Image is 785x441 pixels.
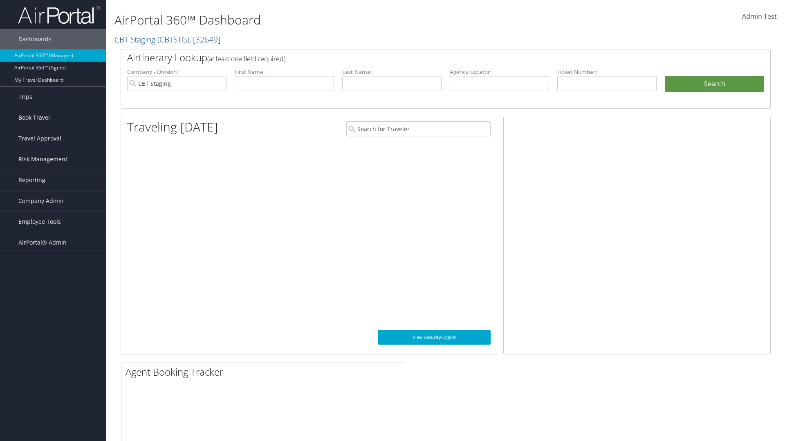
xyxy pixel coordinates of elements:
[742,12,777,21] span: Admin Test
[450,68,549,76] label: Agency Locator:
[18,232,67,253] span: AirPortal® Admin
[127,68,227,76] label: Company - Division:
[18,170,45,190] span: Reporting
[18,29,52,49] span: Dashboards
[18,128,61,149] span: Travel Approval
[378,330,491,345] a: View SecurityLogic®
[18,87,32,107] span: Trips
[18,5,100,24] img: airportal-logo.png
[127,118,218,136] h1: Traveling [DATE]
[127,51,710,65] h2: Airtinerary Lookup
[18,107,50,128] span: Book Travel
[114,11,556,29] h1: AirPortal 360™ Dashboard
[114,34,220,45] a: CBT Staging
[207,54,285,63] span: (at least one field required)
[557,68,657,76] label: Ticket Number:
[742,4,777,29] a: Admin Test
[346,121,491,136] input: Search for Traveler
[126,365,405,379] h2: Agent Booking Tracker
[18,212,61,232] span: Employee Tools
[18,149,67,169] span: Risk Management
[189,34,220,45] span: , [ 32649 ]
[665,76,764,92] button: Search
[342,68,442,76] label: Last Name:
[235,68,334,76] label: First Name:
[157,34,189,45] span: ( CBTSTG )
[18,191,64,211] span: Company Admin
